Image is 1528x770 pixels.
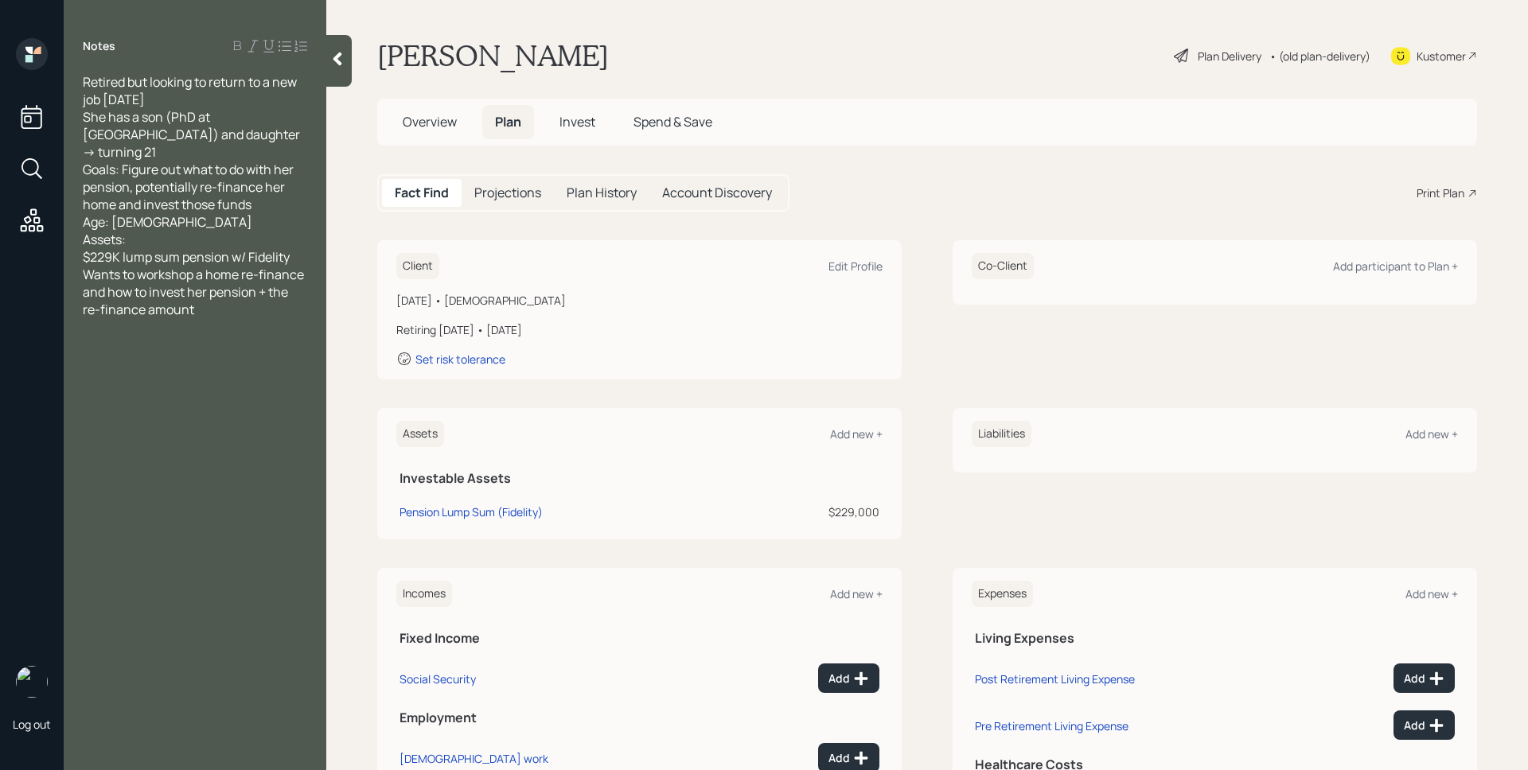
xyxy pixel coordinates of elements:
[403,113,457,130] span: Overview
[830,586,883,601] div: Add new +
[396,292,883,309] div: [DATE] • [DEMOGRAPHIC_DATA]
[1405,426,1458,441] div: Add new +
[400,631,879,646] h5: Fixed Income
[400,471,879,486] h5: Investable Assets
[972,421,1031,447] h6: Liabilities
[395,185,449,200] h5: Fact Find
[400,710,879,725] h5: Employment
[1269,48,1370,64] div: • (old plan-delivery)
[400,671,476,686] div: Social Security
[662,185,772,200] h5: Account Discovery
[559,113,595,130] span: Invest
[972,581,1033,607] h6: Expenses
[1417,185,1464,201] div: Print Plan
[83,38,115,54] label: Notes
[633,113,712,130] span: Spend & Save
[396,421,444,447] h6: Assets
[400,751,548,766] div: [DEMOGRAPHIC_DATA] work
[400,504,543,520] div: Pension Lump Sum (Fidelity)
[567,185,637,200] h5: Plan History
[975,631,1455,646] h5: Living Expenses
[1405,586,1458,601] div: Add new +
[818,663,879,693] button: Add
[13,717,51,732] div: Log out
[83,73,306,318] span: Retired but looking to return to a new job [DATE] She has a son (PhD at [GEOGRAPHIC_DATA]) and da...
[972,253,1034,279] h6: Co-Client
[830,426,883,441] div: Add new +
[1394,710,1455,740] button: Add
[16,666,48,698] img: james-distasi-headshot.png
[415,352,505,367] div: Set risk tolerance
[1404,717,1444,733] div: Add
[1198,48,1261,64] div: Plan Delivery
[1394,663,1455,693] button: Add
[474,185,541,200] h5: Projections
[1404,671,1444,686] div: Add
[396,321,883,338] div: Retiring [DATE] • [DATE]
[495,113,521,130] span: Plan
[1333,259,1458,274] div: Add participant to Plan +
[975,671,1135,686] div: Post Retirement Living Expense
[751,504,879,520] div: $229,000
[828,750,869,766] div: Add
[377,38,609,73] h1: [PERSON_NAME]
[396,253,439,279] h6: Client
[1417,48,1466,64] div: Kustomer
[396,581,452,607] h6: Incomes
[828,671,869,686] div: Add
[828,259,883,274] div: Edit Profile
[975,718,1128,733] div: Pre Retirement Living Expense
